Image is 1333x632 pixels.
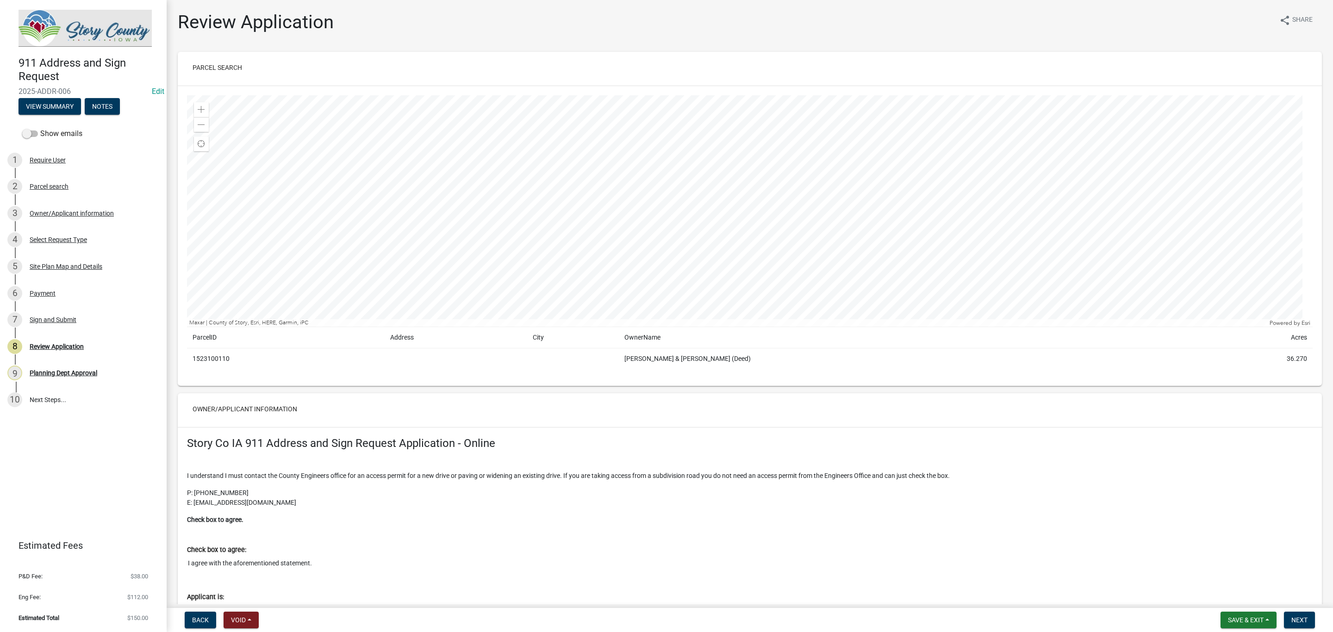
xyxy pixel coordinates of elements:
[1291,616,1308,624] span: Next
[224,612,259,628] button: Void
[152,87,164,96] a: Edit
[1284,612,1315,628] button: Next
[30,236,87,243] div: Select Request Type
[7,286,22,301] div: 6
[30,263,102,270] div: Site Plan Map and Details
[194,136,209,151] div: Find my location
[19,98,81,115] button: View Summary
[30,157,66,163] div: Require User
[19,103,81,111] wm-modal-confirm: Summary
[7,392,22,407] div: 10
[127,615,148,621] span: $150.00
[19,573,43,579] span: P&D Fee:
[1184,327,1313,348] td: Acres
[1184,348,1313,370] td: 36.270
[30,290,56,297] div: Payment
[30,183,69,190] div: Parcel search
[1228,616,1264,624] span: Save & Exit
[7,536,152,555] a: Estimated Fees
[619,348,1184,370] td: [PERSON_NAME] & [PERSON_NAME] (Deed)
[19,594,41,600] span: Eng Fee:
[619,327,1184,348] td: OwnerName
[194,117,209,132] div: Zoom out
[527,327,618,348] td: City
[192,616,209,624] span: Back
[1302,320,1310,326] a: Esri
[385,327,527,348] td: Address
[131,573,148,579] span: $38.00
[30,210,114,217] div: Owner/Applicant information
[152,87,164,96] wm-modal-confirm: Edit Application Number
[1221,612,1277,628] button: Save & Exit
[7,312,22,327] div: 7
[85,98,120,115] button: Notes
[178,11,334,33] h1: Review Application
[187,471,1313,481] p: I understand I must contact the County Engineers office for an access permit for a new drive or p...
[187,488,1313,508] p: P: [PHONE_NUMBER] E: [EMAIL_ADDRESS][DOMAIN_NAME]
[7,339,22,354] div: 8
[185,612,216,628] button: Back
[7,232,22,247] div: 4
[185,59,249,76] button: Parcel search
[7,153,22,167] div: 1
[1267,319,1313,327] div: Powered by
[127,594,148,600] span: $112.00
[7,259,22,274] div: 5
[187,348,385,370] td: 1523100110
[7,366,22,380] div: 9
[19,87,148,96] span: 2025-ADDR-006
[7,206,22,221] div: 3
[1292,15,1313,26] span: Share
[19,10,152,47] img: Story County, Iowa
[1279,15,1290,26] i: share
[30,343,84,350] div: Review Application
[231,616,246,624] span: Void
[19,56,159,83] h4: 911 Address and Sign Request
[185,401,305,417] button: Owner/Applicant information
[187,516,243,523] strong: Check box to agree.
[30,370,97,376] div: Planning Dept Approval
[194,102,209,117] div: Zoom in
[187,327,385,348] td: ParcelID
[22,128,82,139] label: Show emails
[187,437,1313,450] h4: Story Co IA 911 Address and Sign Request Application - Online
[7,179,22,194] div: 2
[30,316,76,323] div: Sign and Submit
[19,615,59,621] span: Estimated Total
[187,319,1267,327] div: Maxar | County of Story, Esri, HERE, Garmin, iPC
[85,103,120,111] wm-modal-confirm: Notes
[1272,11,1320,29] button: shareShare
[187,594,224,601] label: Applicant is:
[187,547,246,553] label: Check box to agree:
